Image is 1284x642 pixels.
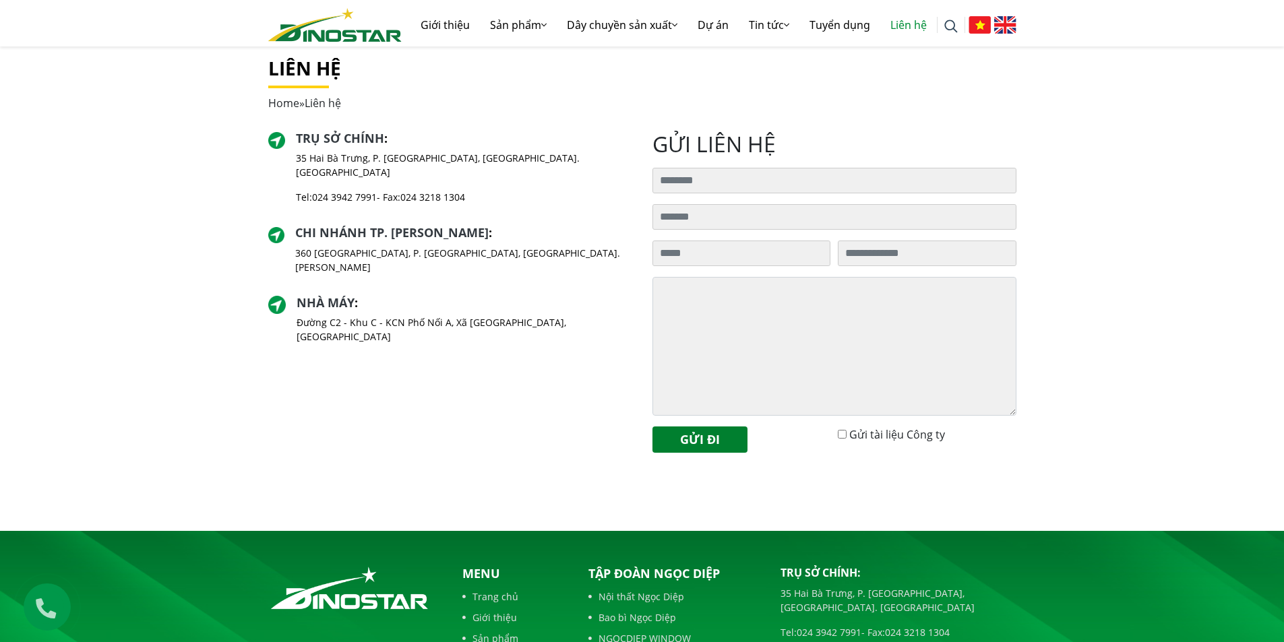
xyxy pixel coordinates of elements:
[410,3,480,46] a: Giới thiệu
[295,246,632,274] p: 360 [GEOGRAPHIC_DATA], P. [GEOGRAPHIC_DATA], [GEOGRAPHIC_DATA]. [PERSON_NAME]
[739,3,799,46] a: Tin tức
[799,3,880,46] a: Tuyển dụng
[462,565,566,583] p: Menu
[781,586,1016,614] p: 35 Hai Bà Trưng, P. [GEOGRAPHIC_DATA], [GEOGRAPHIC_DATA]. [GEOGRAPHIC_DATA]
[944,20,958,33] img: search
[885,626,950,639] a: 024 3218 1304
[297,315,632,344] p: Đường C2 - Khu C - KCN Phố Nối A, Xã [GEOGRAPHIC_DATA], [GEOGRAPHIC_DATA]
[880,3,937,46] a: Liên hệ
[297,294,355,311] a: Nhà máy
[849,426,945,443] label: Gửi tài liệu Công ty
[268,565,431,612] img: logo_footer
[295,226,632,240] h2: :
[268,132,286,150] img: directer
[557,3,687,46] a: Dây chuyền sản xuất
[652,131,1016,157] h2: gửi liên hệ
[296,151,632,179] p: 35 Hai Bà Trưng, P. [GEOGRAPHIC_DATA], [GEOGRAPHIC_DATA]. [GEOGRAPHIC_DATA]
[588,565,760,583] p: Tập đoàn Ngọc Diệp
[268,57,1016,80] h1: Liên hệ
[687,3,739,46] a: Dự án
[296,190,632,204] p: Tel: - Fax:
[268,8,402,42] img: logo
[588,589,760,604] a: Nội thất Ngọc Diệp
[268,296,286,314] img: directer
[781,565,1016,581] p: Trụ sở chính:
[994,16,1016,34] img: English
[588,610,760,624] a: Bao bì Ngọc Diệp
[797,626,861,639] a: 024 3942 7991
[268,96,299,110] a: Home
[295,224,489,240] a: Chi nhánh TP. [PERSON_NAME]
[268,96,341,110] span: »
[312,191,377,203] a: 024 3942 7991
[652,426,747,453] button: Gửi đi
[480,3,557,46] a: Sản phẩm
[969,16,991,34] img: Tiếng Việt
[296,131,632,146] h2: :
[462,610,566,624] a: Giới thiệu
[400,191,465,203] a: 024 3218 1304
[781,625,1016,639] p: Tel: - Fax:
[296,130,384,146] a: Trụ sở chính
[462,589,566,604] a: Trang chủ
[297,296,632,311] h2: :
[305,96,341,110] span: Liên hệ
[268,227,284,243] img: directer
